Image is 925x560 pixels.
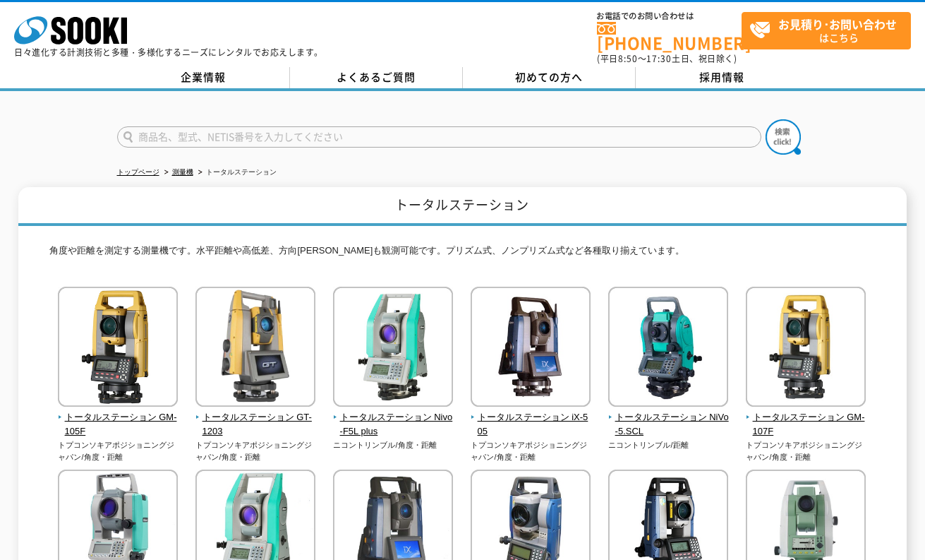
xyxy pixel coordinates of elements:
p: トプコンソキアポジショニングジャパン/角度・距離 [746,439,866,463]
span: トータルステーション GM-107F [746,410,866,440]
a: トータルステーション Nivo-F5L plus [333,397,454,439]
p: トプコンソキアポジショニングジャパン/角度・距離 [195,439,316,463]
img: トータルステーション Nivo-F5L plus [333,287,453,410]
a: トップページ [117,168,159,176]
a: 企業情報 [117,67,290,88]
span: はこちら [749,13,910,48]
a: 測量機 [172,168,193,176]
a: [PHONE_NUMBER] [597,22,742,51]
p: ニコントリンブル/距離 [608,439,729,451]
p: トプコンソキアポジショニングジャパン/角度・距離 [471,439,591,463]
li: トータルステーション [195,165,277,180]
span: 8:50 [618,52,638,65]
a: トータルステーション GM-105F [58,397,179,439]
span: トータルステーション GT-1203 [195,410,316,440]
strong: お見積り･お問い合わせ [778,16,897,32]
span: トータルステーション Nivo-F5L plus [333,410,454,440]
p: ニコントリンブル/角度・距離 [333,439,454,451]
p: 日々進化する計測技術と多種・多様化するニーズにレンタルでお応えします。 [14,48,323,56]
img: トータルステーション GT-1203 [195,287,315,410]
a: お見積り･お問い合わせはこちら [742,12,911,49]
img: btn_search.png [766,119,801,155]
img: トータルステーション iX-505 [471,287,591,410]
span: 17:30 [646,52,672,65]
p: 角度や距離を測定する測量機です。水平距離や高低差、方向[PERSON_NAME]も観測可能です。プリズム式、ノンプリズム式など各種取り揃えています。 [49,244,875,266]
a: 採用情報 [636,67,809,88]
img: トータルステーション GM-105F [58,287,178,410]
a: トータルステーション GT-1203 [195,397,316,439]
a: トータルステーション GM-107F [746,397,866,439]
span: トータルステーション GM-105F [58,410,179,440]
h1: トータルステーション [18,187,907,226]
span: 初めての方へ [515,69,583,85]
span: お電話でのお問い合わせは [597,12,742,20]
img: トータルステーション GM-107F [746,287,866,410]
img: トータルステーション NiVo-5.SCL [608,287,728,410]
span: トータルステーション iX-505 [471,410,591,440]
a: 初めての方へ [463,67,636,88]
input: 商品名、型式、NETIS番号を入力してください [117,126,761,148]
p: トプコンソキアポジショニングジャパン/角度・距離 [58,439,179,463]
span: (平日 ～ 土日、祝日除く) [597,52,737,65]
a: トータルステーション iX-505 [471,397,591,439]
a: よくあるご質問 [290,67,463,88]
span: トータルステーション NiVo-5.SCL [608,410,729,440]
a: トータルステーション NiVo-5.SCL [608,397,729,439]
